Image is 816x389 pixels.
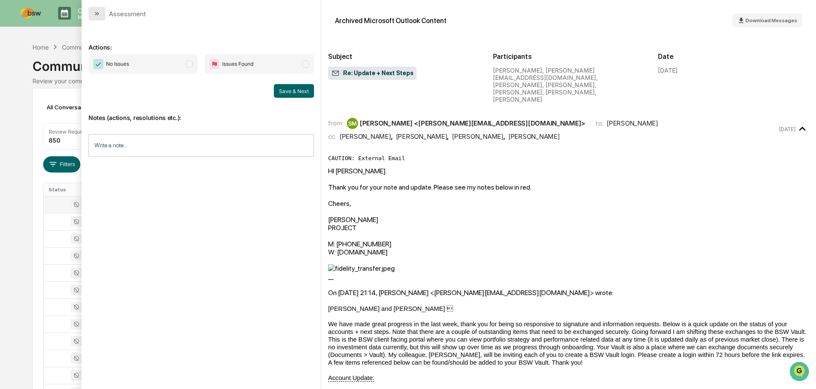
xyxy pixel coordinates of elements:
div: [PERSON_NAME] [396,132,447,140]
p: Notes (actions, resolutions etc.): [88,104,314,121]
button: Start new chat [145,68,156,78]
div: Home [32,44,49,51]
img: fidelity_transfer.jpeg [328,264,395,272]
img: Flag [209,59,220,69]
div: 🗄️ [62,108,69,115]
span: We have made great progress in the last week, thank you for being so responsive to signature and ... [328,321,806,366]
h2: Participants [493,53,644,61]
div: [PERSON_NAME] [340,132,391,140]
div: Communications Archive [32,52,783,74]
p: Calendar [71,7,114,14]
iframe: Open customer support [789,361,812,384]
div: [PERSON_NAME], [PERSON_NAME][EMAIL_ADDRESS][DOMAIN_NAME], [PERSON_NAME], [PERSON_NAME], [PERSON_N... [493,67,644,103]
span: Preclearance [17,108,55,116]
span: Attestations [70,108,106,116]
div: We're available if you need us! [29,74,108,81]
div: Start new chat [29,65,140,74]
button: Filters [43,156,80,173]
div: [PERSON_NAME] <[PERSON_NAME][EMAIL_ADDRESS][DOMAIN_NAME]> [360,119,585,127]
button: Save & Next [274,84,314,98]
div: Assessment [109,10,146,18]
img: 1746055101610-c473b297-6a78-478c-a979-82029cc54cd1 [9,65,24,81]
div: 850 [49,137,60,144]
a: 🗄️Attestations [59,104,109,120]
div: Thank you for your note and update. Please see my notes below in red. [328,183,809,191]
div: [PERSON_NAME] [607,119,658,127]
span: Account Update: [328,374,374,381]
div: 🖐️ [9,108,15,115]
a: Powered byPylon [60,144,103,151]
div: Review Required [49,129,90,135]
p: Actions: [88,33,314,51]
a: 🔎Data Lookup [5,120,57,136]
a: 🖐️Preclearance [5,104,59,120]
span: to: [596,119,603,127]
span: , [396,132,449,140]
p: How can we help? [9,18,156,32]
span: Pylon [85,145,103,151]
div: Cheers, [328,199,809,208]
div: SM [347,118,358,129]
span: New Joint Brokerage, open (-8281) [337,382,434,389]
div: Review your communication records across channels [32,77,783,85]
span: cc: [328,132,336,140]
span: Download Messages [746,18,797,23]
div: [PERSON_NAME] [508,132,560,140]
div: Archived Microsoft Outlook Content [335,17,446,25]
th: Status [44,183,99,196]
span: Issues Found [222,60,253,68]
time: Friday, June 6, 2025 at 2:58:44 AM [779,126,795,132]
span: , [340,132,393,140]
div: 🔎 [9,125,15,132]
div: Communications Archive [62,44,131,51]
span: Data Lookup [17,124,54,132]
button: Download Messages [732,14,802,27]
p: Manage Tasks [71,14,114,20]
span: Re: Update + Next Steps [332,69,413,78]
span: [PERSON_NAME] and [PERSON_NAME]  [328,305,453,312]
span: from: [328,119,343,127]
div: All Conversations [43,100,108,114]
h2: Subject [328,53,479,61]
h2: Date [658,53,809,61]
span: No Issues [106,60,129,68]
div: On [DATE] 21:14, [PERSON_NAME] <[PERSON_NAME][EMAIL_ADDRESS][DOMAIN_NAME]> wrote: [328,289,809,297]
div: __ [328,272,809,281]
div: [PERSON_NAME] [452,132,503,140]
img: logo [21,8,41,18]
pre: CAUTION: External Email [328,155,809,161]
span: , [452,132,505,140]
div: [DATE] [658,67,678,74]
img: Checkmark [93,59,103,69]
div: [PERSON_NAME] PROJECT M: [PHONE_NUMBER] W: [DOMAIN_NAME] [328,216,809,256]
